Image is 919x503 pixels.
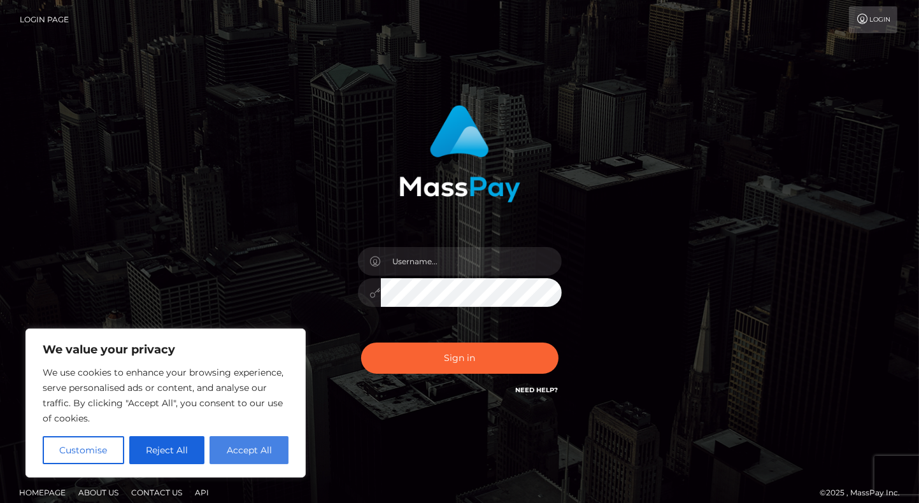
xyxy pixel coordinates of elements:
[381,247,562,276] input: Username...
[210,436,289,464] button: Accept All
[849,6,897,33] a: Login
[399,105,520,202] img: MassPay Login
[190,483,214,502] a: API
[43,342,289,357] p: We value your privacy
[126,483,187,502] a: Contact Us
[820,486,909,500] div: © 2025 , MassPay Inc.
[361,343,559,374] button: Sign in
[43,365,289,426] p: We use cookies to enhance your browsing experience, serve personalised ads or content, and analys...
[25,329,306,478] div: We value your privacy
[129,436,205,464] button: Reject All
[73,483,124,502] a: About Us
[43,436,124,464] button: Customise
[516,386,559,394] a: Need Help?
[14,483,71,502] a: Homepage
[20,6,69,33] a: Login Page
